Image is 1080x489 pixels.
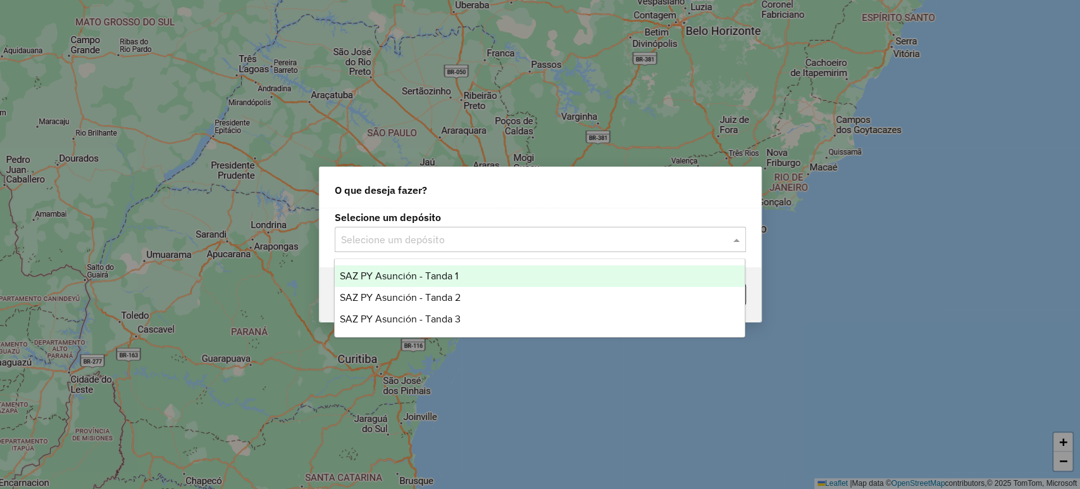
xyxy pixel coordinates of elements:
span: SAZ PY Asunción - Tanda 3 [340,314,461,324]
span: SAZ PY Asunción - Tanda 2 [340,292,461,303]
span: SAZ PY Asunción - Tanda 1 [340,270,458,281]
label: Selecione um depósito [335,210,746,225]
span: O que deseja fazer? [335,182,427,198]
ng-dropdown-panel: Options list [334,258,745,338]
